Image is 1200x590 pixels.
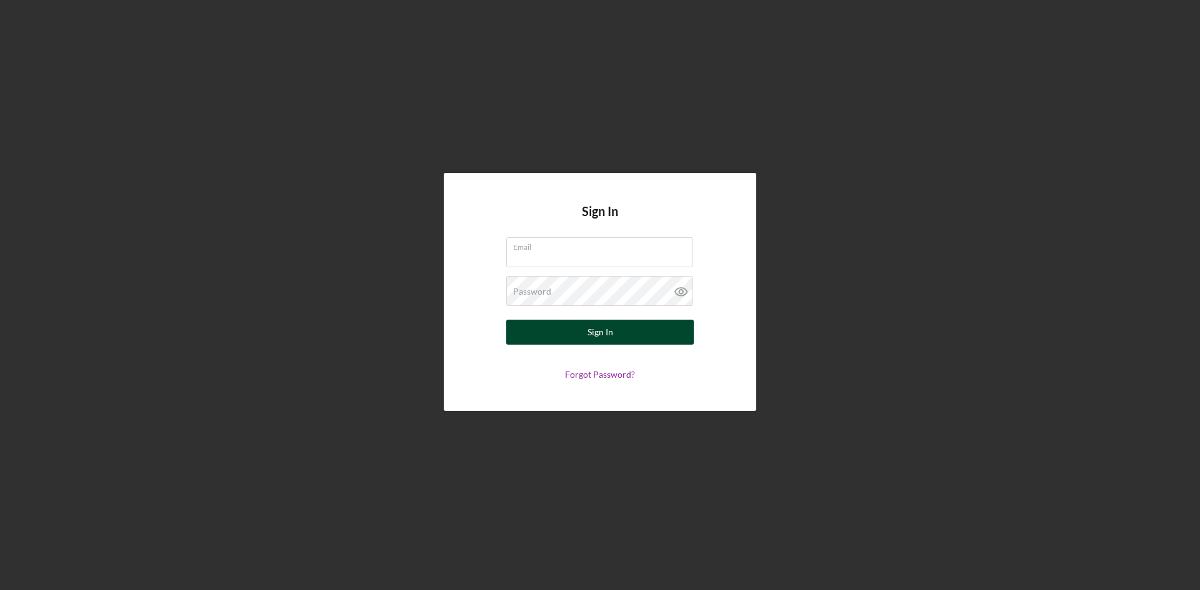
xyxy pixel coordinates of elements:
[513,287,551,297] label: Password
[587,320,613,345] div: Sign In
[506,320,694,345] button: Sign In
[513,238,693,252] label: Email
[565,369,635,380] a: Forgot Password?
[582,204,618,237] h4: Sign In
